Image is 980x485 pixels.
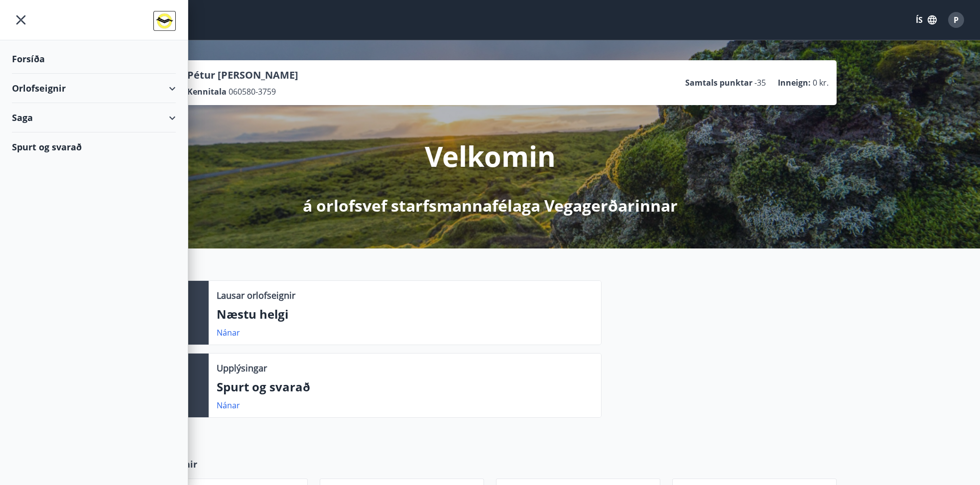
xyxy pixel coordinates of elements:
button: menu [12,11,30,29]
p: Pétur [PERSON_NAME] [187,68,298,82]
p: Næstu helgi [217,306,593,323]
p: Kennitala [187,86,227,97]
button: P [944,8,968,32]
span: 060580-3759 [229,86,276,97]
a: Nánar [217,400,240,411]
p: Upplýsingar [217,362,267,374]
p: Lausar orlofseignir [217,289,295,302]
div: Spurt og svarað [12,132,176,161]
div: Saga [12,103,176,132]
p: Inneign : [778,77,811,88]
div: Orlofseignir [12,74,176,103]
div: Forsíða [12,44,176,74]
p: á orlofsvef starfsmannafélaga Vegagerðarinnar [303,195,678,217]
span: 0 kr. [813,77,829,88]
a: Nánar [217,327,240,338]
span: -35 [754,77,766,88]
p: Spurt og svarað [217,378,593,395]
p: Velkomin [425,137,556,175]
p: Samtals punktar [685,77,752,88]
img: union_logo [153,11,176,31]
span: P [954,14,959,25]
button: ÍS [910,11,942,29]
